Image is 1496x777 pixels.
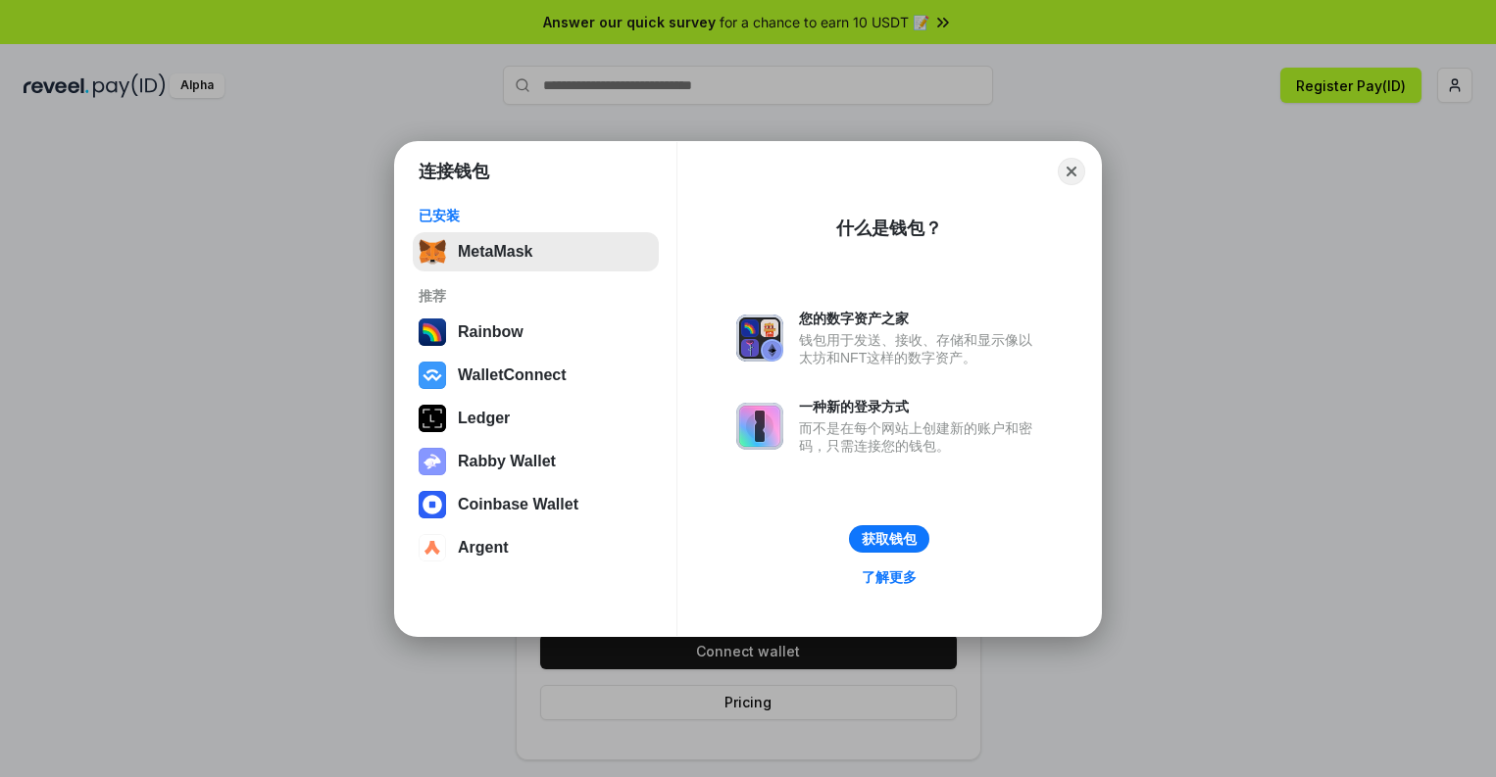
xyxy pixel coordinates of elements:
div: Coinbase Wallet [458,496,578,513]
img: svg+xml,%3Csvg%20xmlns%3D%22http%3A%2F%2Fwww.w3.org%2F2000%2Fsvg%22%20width%3D%2228%22%20height%3... [419,405,446,432]
div: Ledger [458,410,510,427]
div: 而不是在每个网站上创建新的账户和密码，只需连接您的钱包。 [799,419,1042,455]
div: 一种新的登录方式 [799,398,1042,415]
button: MetaMask [413,232,659,271]
img: svg+xml,%3Csvg%20xmlns%3D%22http%3A%2F%2Fwww.w3.org%2F2000%2Fsvg%22%20fill%3D%22none%22%20viewBox... [419,448,446,475]
div: 推荐 [419,287,653,305]
div: Argent [458,539,509,557]
div: Rabby Wallet [458,453,556,470]
div: 什么是钱包？ [836,217,942,240]
div: 了解更多 [862,568,917,586]
img: svg+xml,%3Csvg%20width%3D%22120%22%20height%3D%22120%22%20viewBox%3D%220%200%20120%20120%22%20fil... [419,318,446,346]
img: svg+xml,%3Csvg%20width%3D%2228%22%20height%3D%2228%22%20viewBox%3D%220%200%2028%2028%22%20fill%3D... [419,491,446,518]
button: 获取钱包 [849,525,929,553]
div: Rainbow [458,323,524,341]
img: svg+xml,%3Csvg%20xmlns%3D%22http%3A%2F%2Fwww.w3.org%2F2000%2Fsvg%22%20fill%3D%22none%22%20viewBox... [736,403,783,450]
img: svg+xml,%3Csvg%20width%3D%2228%22%20height%3D%2228%22%20viewBox%3D%220%200%2028%2028%22%20fill%3D... [419,362,446,389]
div: MetaMask [458,243,532,261]
button: Rainbow [413,313,659,352]
img: svg+xml,%3Csvg%20width%3D%2228%22%20height%3D%2228%22%20viewBox%3D%220%200%2028%2028%22%20fill%3D... [419,534,446,561]
button: Close [1058,158,1085,185]
img: svg+xml,%3Csvg%20fill%3D%22none%22%20height%3D%2233%22%20viewBox%3D%220%200%2035%2033%22%20width%... [419,238,446,266]
img: svg+xml,%3Csvg%20xmlns%3D%22http%3A%2F%2Fwww.w3.org%2F2000%2Fsvg%22%20fill%3D%22none%22%20viewBox... [736,315,783,362]
div: WalletConnect [458,366,567,384]
div: 已安装 [419,207,653,224]
div: 获取钱包 [862,530,917,548]
a: 了解更多 [850,564,928,590]
button: Argent [413,528,659,567]
button: Rabby Wallet [413,442,659,481]
div: 钱包用于发送、接收、存储和显示像以太坊和NFT这样的数字资产。 [799,331,1042,366]
button: Ledger [413,399,659,438]
div: 您的数字资产之家 [799,310,1042,327]
button: WalletConnect [413,356,659,395]
button: Coinbase Wallet [413,485,659,524]
h1: 连接钱包 [419,160,489,183]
